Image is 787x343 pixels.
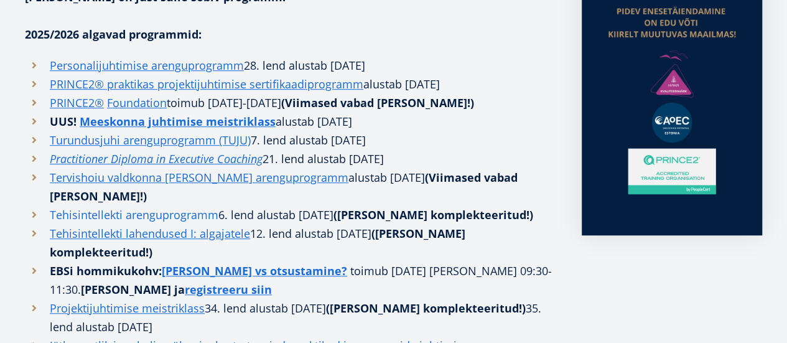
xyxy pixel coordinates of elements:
[25,224,557,261] li: 12. lend alustab [DATE]
[50,168,348,187] a: Tervishoiu valdkonna [PERSON_NAME] arenguprogramm
[333,207,533,222] strong: ([PERSON_NAME] komplekteeritud!)
[81,282,272,297] strong: [PERSON_NAME] ja
[25,168,557,205] li: alustab [DATE]
[25,27,202,42] strong: 2025/2026 algavad programmid:
[107,93,167,112] a: Foundation
[162,261,347,280] a: [PERSON_NAME] vs otsustamine?
[25,149,557,168] li: . lend alustab [DATE]
[25,131,557,149] li: 7. lend alustab [DATE]
[50,224,250,243] a: Tehisintellekti lahendused I: algajatele
[25,56,557,75] li: 28. lend alustab [DATE]
[25,205,557,224] li: 6. lend alustab [DATE]
[185,280,272,299] a: registreeru siin
[263,151,275,166] i: 21
[80,112,276,131] a: Meeskonna juhtimise meistriklass
[25,261,557,299] li: toimub [DATE] [PERSON_NAME] 09:30-11:30.
[50,93,95,112] a: PRINCE2
[50,114,77,129] strong: UUS!
[50,149,263,168] a: Practitioner Diploma in Executive Coaching
[25,112,557,131] li: alustab [DATE]
[281,95,474,110] strong: (Viimased vabad [PERSON_NAME]!)
[80,114,276,129] strong: Meeskonna juhtimise meistriklass
[50,56,244,75] a: Personalijuhtimise arenguprogramm
[95,93,104,112] a: ®
[50,205,218,224] a: Tehisintellekti arenguprogramm
[50,151,263,166] em: Practitioner Diploma in Executive Coaching
[326,301,526,316] strong: ([PERSON_NAME] komplekteeritud!)
[25,93,557,112] li: toimub [DATE]-[DATE]
[50,131,251,149] a: Turundusjuhi arenguprogramm (TUJU)
[25,75,557,93] li: alustab [DATE]
[50,263,350,278] strong: EBSi hommikukohv:
[50,75,363,93] a: PRINCE2® praktikas projektijuhtimise sertifikaadiprogramm
[50,299,205,317] a: Projektijuhtimise meistriklass
[25,299,557,336] li: 34. lend alustab [DATE] 35. lend alustab [DATE]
